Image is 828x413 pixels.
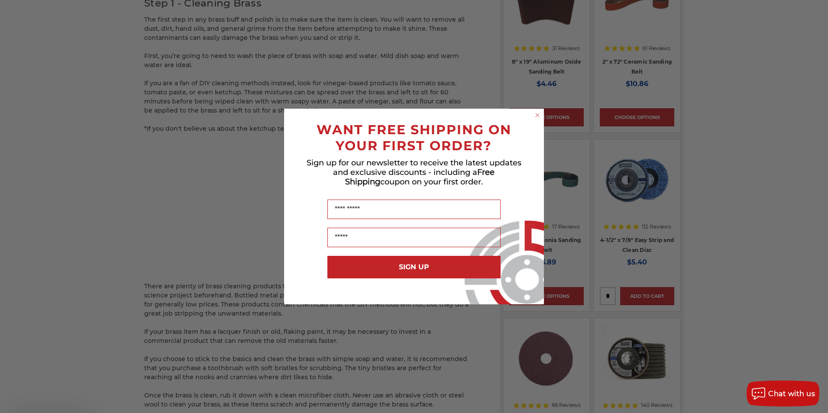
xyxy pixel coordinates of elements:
button: SIGN UP [327,256,501,278]
button: Chat with us [747,381,819,407]
span: Sign up for our newsletter to receive the latest updates and exclusive discounts - including a co... [307,158,521,187]
span: WANT FREE SHIPPING ON YOUR FIRST ORDER? [317,122,511,154]
button: Close dialog [533,111,542,119]
span: Chat with us [768,390,815,398]
span: Free Shipping [345,168,495,187]
input: Email [327,228,501,247]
